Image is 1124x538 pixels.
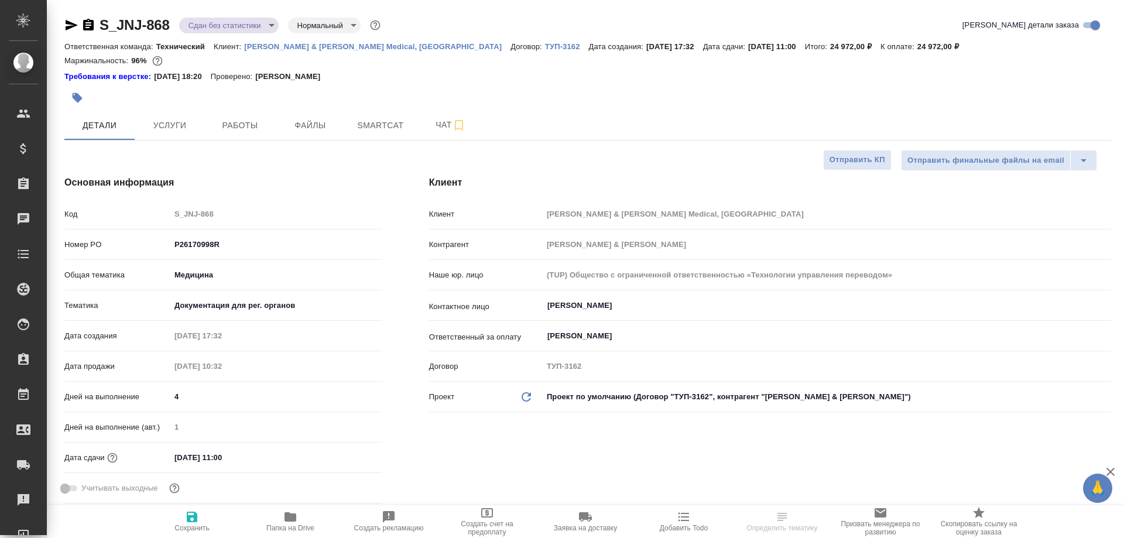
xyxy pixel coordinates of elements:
p: Код [64,208,170,220]
p: Клиент [429,208,543,220]
button: Отправить финальные файлы на email [901,150,1071,171]
input: Пустое поле [170,205,382,222]
p: Дата создания [64,330,170,342]
p: Тематика [64,300,170,311]
input: ✎ Введи что-нибудь [170,388,382,405]
div: Сдан без статистики [288,18,361,33]
span: Призвать менеджера по развитию [838,520,923,536]
a: S_JNJ-868 [100,17,170,33]
div: Медицина [170,265,382,285]
p: Договор [429,361,543,372]
button: Open [1105,335,1107,337]
button: Скопировать ссылку на оценку заказа [930,505,1028,538]
span: 🙏 [1088,476,1108,501]
input: Пустое поле [170,419,382,436]
span: Определить тематику [746,524,817,532]
p: Клиент: [214,42,244,51]
p: 24 972,00 ₽ [917,42,968,51]
button: Определить тематику [733,505,831,538]
button: Папка на Drive [241,505,340,538]
span: Услуги [142,118,198,133]
span: Скопировать ссылку на оценку заказа [937,520,1021,536]
p: 24 972,00 ₽ [830,42,880,51]
button: 890.20 RUB; [150,53,165,68]
h4: Клиент [429,176,1111,190]
span: Smartcat [352,118,409,133]
button: Если добавить услуги и заполнить их объемом, то дата рассчитается автоматически [105,450,120,465]
span: Создать рекламацию [354,524,424,532]
p: ТУП-3162 [545,42,589,51]
p: Проект [429,391,455,403]
button: Создать рекламацию [340,505,438,538]
p: Ответственная команда: [64,42,156,51]
button: 🙏 [1083,474,1112,503]
div: split button [901,150,1097,171]
span: Создать счет на предоплату [445,520,529,536]
input: ✎ Введи что-нибудь [170,236,382,253]
p: Договор: [510,42,545,51]
p: Дата сдачи: [703,42,748,51]
div: Нажми, чтобы открыть папку с инструкцией [64,71,154,83]
input: Пустое поле [543,236,1111,253]
p: [PERSON_NAME] [255,71,329,83]
a: Требования к верстке: [64,71,154,83]
button: Заявка на доставку [536,505,635,538]
span: Отправить КП [830,153,885,167]
p: Контрагент [429,239,543,251]
span: Папка на Drive [266,524,314,532]
span: Детали [71,118,128,133]
p: К оплате: [880,42,917,51]
p: Итого: [805,42,830,51]
button: Сохранить [143,505,241,538]
p: Общая тематика [64,269,170,281]
span: Добавить Todo [660,524,708,532]
p: Номер PO [64,239,170,251]
button: Выбери, если сб и вс нужно считать рабочими днями для выполнения заказа. [167,481,182,496]
a: [PERSON_NAME] & [PERSON_NAME] Medical, [GEOGRAPHIC_DATA] [244,41,510,51]
p: Дата продажи [64,361,170,372]
p: Технический [156,42,214,51]
span: Отправить финальные файлы на email [907,154,1064,167]
span: Файлы [282,118,338,133]
p: Маржинальность: [64,56,131,65]
h4: Основная информация [64,176,382,190]
button: Нормальный [294,20,347,30]
span: Чат [423,118,479,132]
span: [PERSON_NAME] детали заказа [962,19,1079,31]
button: Добавить Todo [635,505,733,538]
button: Доп статусы указывают на важность/срочность заказа [368,18,383,33]
div: Документация для рег. органов [170,296,382,316]
button: Скопировать ссылку [81,18,95,32]
button: Сдан без статистики [185,20,265,30]
button: Добавить тэг [64,85,90,111]
div: Сдан без статистики [179,18,279,33]
p: [DATE] 17:32 [646,42,703,51]
button: Призвать менеджера по развитию [831,505,930,538]
input: Пустое поле [170,327,273,344]
input: ✎ Введи что-нибудь [170,449,273,466]
button: Open [1105,304,1107,307]
p: Дней на выполнение (авт.) [64,422,170,433]
span: Сохранить [174,524,210,532]
button: Создать счет на предоплату [438,505,536,538]
span: Заявка на доставку [554,524,617,532]
svg: Подписаться [452,118,466,132]
span: Учитывать выходные [81,482,158,494]
p: Дата создания: [589,42,646,51]
p: Дата сдачи [64,452,105,464]
p: [DATE] 11:00 [748,42,805,51]
p: Наше юр. лицо [429,269,543,281]
p: [DATE] 18:20 [154,71,211,83]
p: Контактное лицо [429,301,543,313]
input: Пустое поле [543,358,1111,375]
input: Пустое поле [543,205,1111,222]
p: Проверено: [211,71,256,83]
button: Отправить КП [823,150,892,170]
span: Работы [212,118,268,133]
p: Дней на выполнение [64,391,170,403]
button: Скопировать ссылку для ЯМессенджера [64,18,78,32]
div: Проект по умолчанию (Договор "ТУП-3162", контрагент "[PERSON_NAME] & [PERSON_NAME]") [543,387,1111,407]
input: Пустое поле [170,358,273,375]
input: Пустое поле [543,266,1111,283]
p: 96% [131,56,149,65]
